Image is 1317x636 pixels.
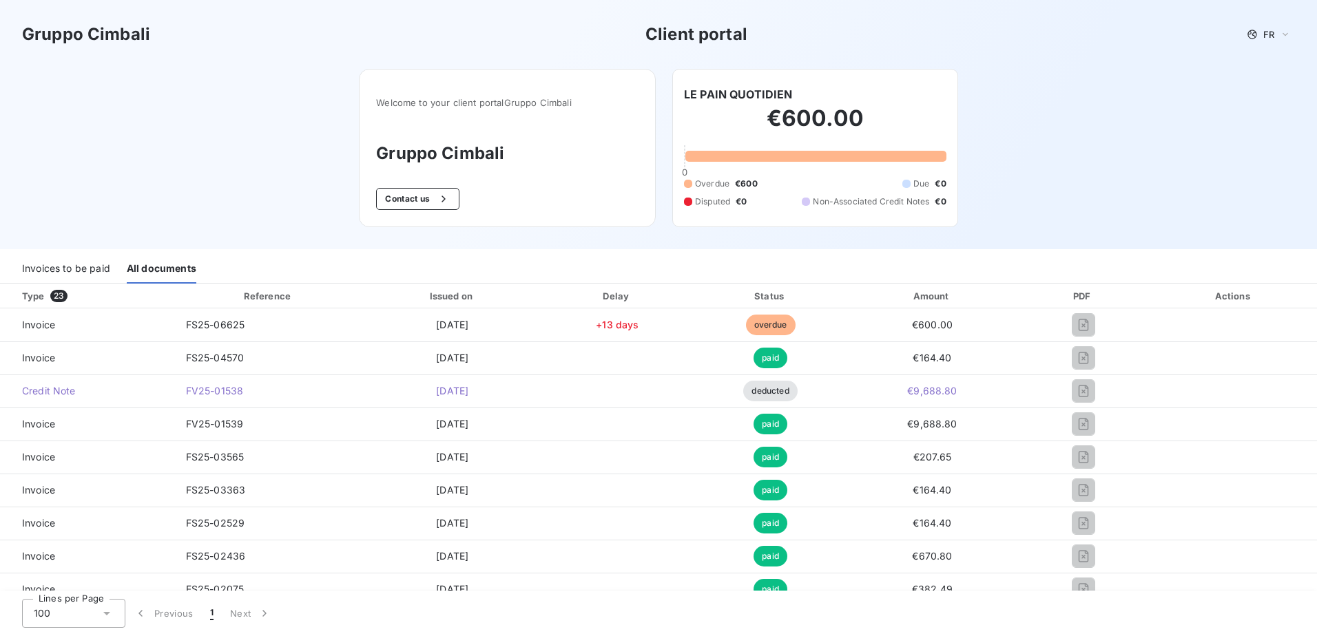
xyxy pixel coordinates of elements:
[695,289,846,303] div: Status
[736,195,747,208] span: €0
[684,86,793,103] h6: LE PAIN QUOTIDIEN
[912,319,953,330] span: €600.00
[935,195,946,208] span: €0
[754,579,787,600] span: paid
[1154,289,1314,303] div: Actions
[754,447,787,467] span: paid
[22,22,150,47] h3: Gruppo Cimbali
[913,484,951,496] span: €164.40
[186,319,245,330] span: FS25-06625
[754,348,787,368] span: paid
[222,599,280,628] button: Next
[11,384,164,398] span: Credit Note
[754,480,787,500] span: paid
[436,385,468,396] span: [DATE]
[11,351,164,365] span: Invoice
[1263,29,1274,40] span: FR
[813,195,929,208] span: Non-Associated Credit Notes
[912,550,952,562] span: €670.80
[34,606,50,620] span: 100
[50,290,68,302] span: 23
[546,289,690,303] div: Delay
[684,105,946,146] h2: €600.00
[11,318,164,332] span: Invoice
[912,583,953,595] span: €382.49
[186,352,245,363] span: FS25-04570
[186,385,244,396] span: FV25-01538
[1019,289,1148,303] div: PDF
[436,451,468,463] span: [DATE]
[186,550,246,562] span: FS25-02436
[11,450,164,464] span: Invoice
[22,255,110,284] div: Invoices to be paid
[202,599,222,628] button: 1
[907,385,957,396] span: €9,688.80
[436,418,468,430] span: [DATE]
[436,583,468,595] span: [DATE]
[754,546,787,566] span: paid
[695,178,729,190] span: Overdue
[11,549,164,563] span: Invoice
[11,483,164,497] span: Invoice
[11,417,164,431] span: Invoice
[186,484,246,496] span: FS25-03363
[935,178,946,190] span: €0
[913,352,951,363] span: €164.40
[682,167,687,178] span: 0
[743,381,797,401] span: deducted
[127,255,196,284] div: All documents
[11,582,164,596] span: Invoice
[436,550,468,562] span: [DATE]
[754,513,787,533] span: paid
[913,517,951,529] span: €164.40
[186,583,245,595] span: FS25-02075
[210,606,214,620] span: 1
[436,352,468,363] span: [DATE]
[376,97,639,108] span: Welcome to your client portal Gruppo Cimbali
[695,195,730,208] span: Disputed
[735,178,758,190] span: €600
[244,290,291,301] div: Reference
[913,451,951,463] span: €207.65
[596,319,639,330] span: +13 days
[913,178,929,190] span: Due
[376,188,459,210] button: Contact us
[14,289,172,303] div: Type
[365,289,540,303] div: Issued on
[851,289,1013,303] div: Amount
[436,484,468,496] span: [DATE]
[907,418,957,430] span: €9,688.80
[186,418,244,430] span: FV25-01539
[436,517,468,529] span: [DATE]
[436,319,468,330] span: [DATE]
[746,315,796,335] span: overdue
[186,517,245,529] span: FS25-02529
[645,22,747,47] h3: Client portal
[125,599,202,628] button: Previous
[11,516,164,530] span: Invoice
[376,141,639,166] h3: Gruppo Cimbali
[186,451,245,463] span: FS25-03565
[754,414,787,434] span: paid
